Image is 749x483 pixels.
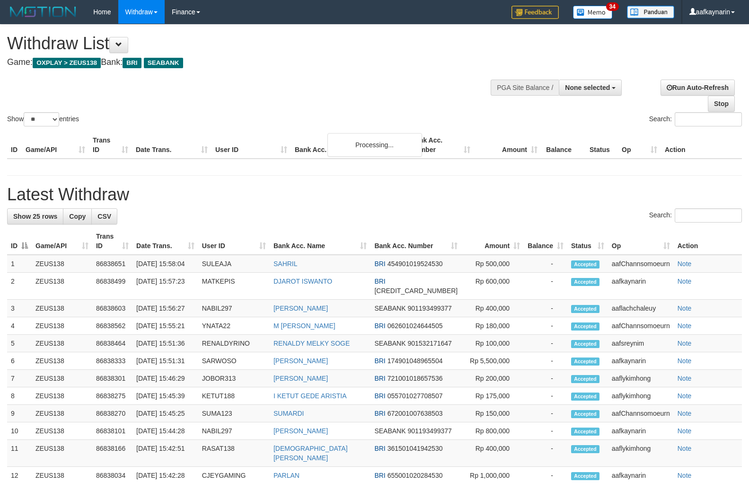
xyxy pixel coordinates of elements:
[198,352,270,370] td: SARWOSO
[524,387,567,405] td: -
[524,335,567,352] td: -
[374,340,405,347] span: SEABANK
[132,317,198,335] td: [DATE] 15:55:21
[388,410,443,417] span: Copy 672001007638503 to clipboard
[273,322,335,330] a: M [PERSON_NAME]
[524,317,567,335] td: -
[524,273,567,300] td: -
[618,132,661,159] th: Op
[374,375,385,382] span: BRI
[132,255,198,273] td: [DATE] 15:58:04
[32,352,92,370] td: ZEUS138
[32,273,92,300] td: ZEUS138
[92,317,132,335] td: 86838562
[374,260,385,268] span: BRI
[461,255,524,273] td: Rp 500,000
[32,228,92,255] th: Game/API: activate to sort column ascending
[573,6,613,19] img: Button%20Memo.svg
[92,255,132,273] td: 86838651
[273,340,350,347] a: RENALDY MELKY SOGE
[132,440,198,467] td: [DATE] 15:42:51
[198,273,270,300] td: MATKEPIS
[92,273,132,300] td: 86838499
[388,445,443,452] span: Copy 361501041942530 to clipboard
[132,335,198,352] td: [DATE] 15:51:36
[13,213,57,220] span: Show 25 rows
[198,387,270,405] td: KETUT188
[273,427,328,435] a: [PERSON_NAME]
[374,445,385,452] span: BRI
[608,317,674,335] td: aafChannsomoeurn
[511,6,559,19] img: Feedback.jpg
[461,228,524,255] th: Amount: activate to sort column ascending
[92,422,132,440] td: 86838101
[571,375,599,383] span: Accepted
[7,352,32,370] td: 6
[198,335,270,352] td: RENALDYRINO
[541,132,586,159] th: Balance
[708,96,735,112] a: Stop
[198,300,270,317] td: NABIL297
[374,287,458,295] span: Copy 303701045512537 to clipboard
[675,112,742,126] input: Search:
[461,273,524,300] td: Rp 600,000
[132,300,198,317] td: [DATE] 15:56:27
[7,273,32,300] td: 2
[571,428,599,436] span: Accepted
[7,422,32,440] td: 10
[89,132,132,159] th: Trans ID
[32,440,92,467] td: ZEUS138
[407,132,474,159] th: Bank Acc. Number
[559,80,622,96] button: None selected
[273,410,304,417] a: SUMARDI
[32,335,92,352] td: ZEUS138
[608,300,674,317] td: aaflachchaleuy
[608,255,674,273] td: aafChannsomoeurn
[123,58,141,68] span: BRI
[33,58,101,68] span: OXPLAY > ZEUS138
[7,300,32,317] td: 3
[571,445,599,453] span: Accepted
[132,422,198,440] td: [DATE] 15:44:28
[571,472,599,480] span: Accepted
[461,370,524,387] td: Rp 200,000
[461,352,524,370] td: Rp 5,500,000
[524,405,567,422] td: -
[32,422,92,440] td: ZEUS138
[32,370,92,387] td: ZEUS138
[524,352,567,370] td: -
[69,213,86,220] span: Copy
[92,370,132,387] td: 86838301
[678,392,692,400] a: Note
[571,340,599,348] span: Accepted
[571,393,599,401] span: Accepted
[571,410,599,418] span: Accepted
[370,228,461,255] th: Bank Acc. Number: activate to sort column ascending
[678,340,692,347] a: Note
[608,228,674,255] th: Op: activate to sort column ascending
[327,133,422,157] div: Processing...
[407,304,451,312] span: Copy 901193499377 to clipboard
[608,335,674,352] td: aafsreynim
[461,335,524,352] td: Rp 100,000
[198,228,270,255] th: User ID: activate to sort column ascending
[198,422,270,440] td: NABIL297
[273,392,347,400] a: I KETUT GEDE ARISTIA
[524,370,567,387] td: -
[198,370,270,387] td: JOBOR313
[388,472,443,479] span: Copy 655001020284530 to clipboard
[144,58,183,68] span: SEABANK
[627,6,674,18] img: panduan.png
[608,440,674,467] td: aaflykimhong
[132,405,198,422] td: [DATE] 15:45:25
[92,405,132,422] td: 86838270
[461,317,524,335] td: Rp 180,000
[7,34,490,53] h1: Withdraw List
[606,2,619,11] span: 34
[92,352,132,370] td: 86838333
[22,132,89,159] th: Game/API
[7,255,32,273] td: 1
[461,422,524,440] td: Rp 800,000
[407,340,451,347] span: Copy 901532171647 to clipboard
[524,255,567,273] td: -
